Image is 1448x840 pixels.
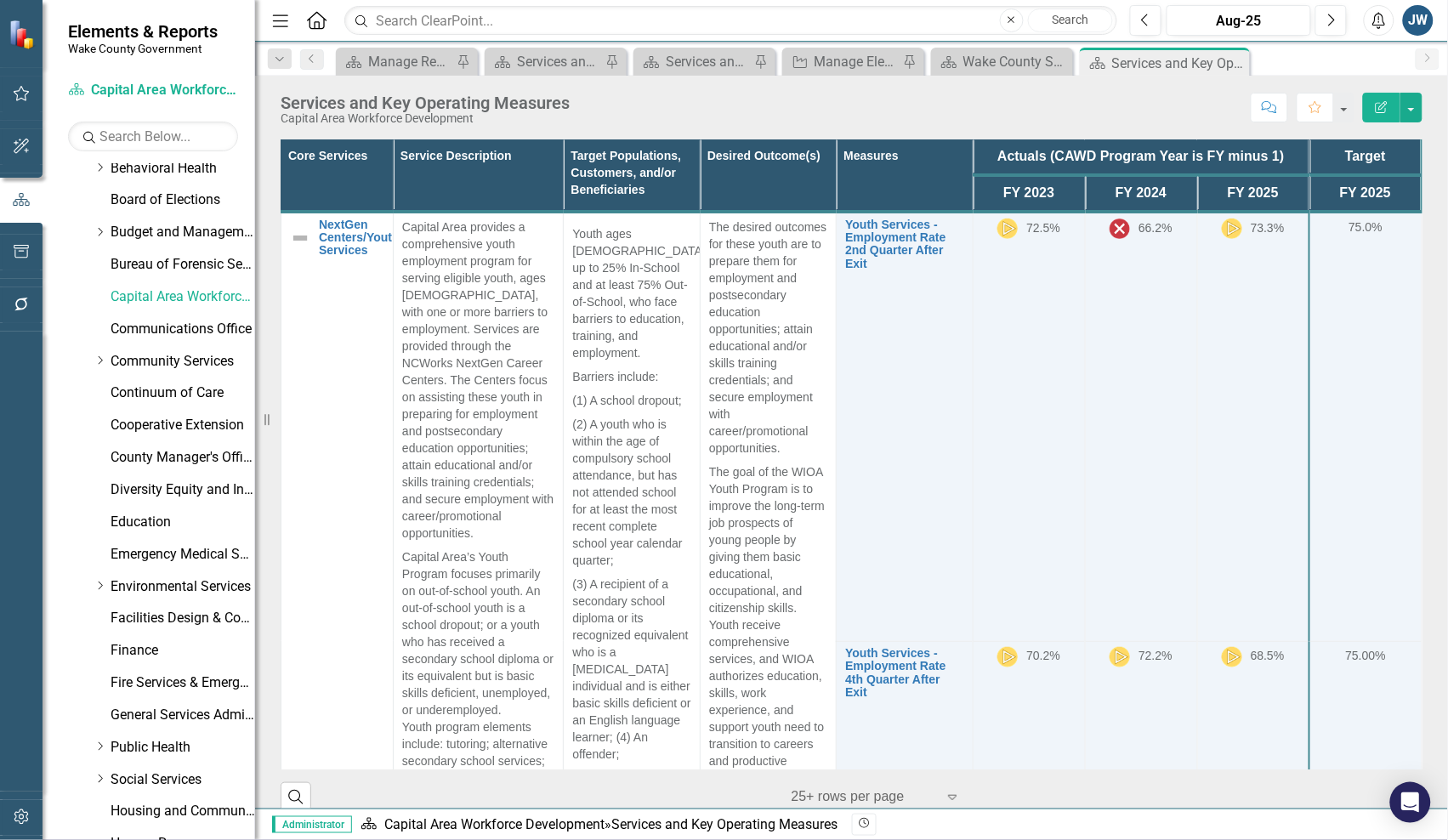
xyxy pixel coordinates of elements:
a: Capital Area Workforce Development [384,816,605,832]
a: Manage Elements [786,51,899,72]
span: 73.3% [1251,220,1285,234]
div: Services and Key Operating Measures [666,51,750,72]
a: Facilities Design & Construction [111,609,255,628]
img: Off Track [1110,219,1130,239]
td: Double-Click to Edit Right Click for Context Menu [837,212,973,642]
div: Capital Area Workforce Development [281,112,570,125]
a: Budget and Management Services [111,223,255,242]
a: Social Services [111,770,255,790]
a: Diversity Equity and Inclusion [111,480,255,500]
a: Emergency Medical Services [111,545,255,565]
span: Administrator [272,816,352,833]
img: At Risk [1222,647,1242,667]
a: Wake County Strategic Plan [935,51,1069,72]
div: Services and Key Operating Measures [281,94,570,112]
button: Aug-25 [1167,5,1311,36]
img: At Risk [1110,647,1130,667]
a: County Manager's Office [111,448,255,468]
div: Aug-25 [1173,11,1305,31]
img: Not Defined [290,228,310,248]
span: Elements & Reports [68,21,218,42]
p: (2) A youth who is within the age of compulsory school attendance, but has not attended school fo... [572,412,690,572]
p: The goal of the WIOA Youth Program is to improve the long-term job prospects of young people by g... [709,460,827,807]
span: 68.5% [1251,649,1285,662]
a: Services and Key Operating Measures [489,51,601,72]
a: Bureau of Forensic Services [111,255,255,275]
span: 70.2% [1026,649,1060,662]
button: JW [1403,5,1434,36]
div: Manage Elements [815,51,899,72]
div: Manage Reports [368,51,452,72]
a: Capital Area Workforce Development [68,81,238,100]
button: Search [1028,9,1113,32]
div: » [361,815,839,835]
a: Behavioral Health [111,159,255,179]
a: Public Health [111,738,255,758]
input: Search Below... [68,122,238,151]
a: Continuum of Care [111,383,255,403]
p: Capital Area provides a comprehensive youth employment program for serving eligible youth, ages [... [402,219,555,545]
img: At Risk [1222,219,1242,239]
span: 72.5% [1026,220,1060,234]
a: Housing and Community Revitalization [111,802,255,821]
a: Youth Services - Employment Rate 4th Quarter After Exit [845,647,963,700]
span: Search [1052,13,1088,26]
img: At Risk [997,219,1018,239]
a: General Services Administration [111,706,255,725]
div: Open Intercom Messenger [1390,782,1431,823]
span: 72.2% [1139,649,1173,662]
a: Cooperative Extension [111,416,255,435]
a: Community Services [111,352,255,372]
span: The desired outcomes for these youth are to prepare them for employment and postsecondary educati... [709,220,827,455]
span: 66.2% [1139,220,1173,234]
p: (3) A recipient of a secondary school diploma or its recognized equivalent who is a [MEDICAL_DATA... [572,572,690,766]
input: Search ClearPoint... [344,6,1117,36]
div: Services and Key Operating Measures [517,51,601,72]
a: Environmental Services [111,577,255,597]
img: At Risk [997,647,1018,667]
a: Board of Elections [111,190,255,210]
small: Wake County Government [68,42,218,55]
a: Fire Services & Emergency Management [111,673,255,693]
a: Youth Services - Employment Rate 2nd Quarter After Exit [845,219,963,271]
a: NextGen Centers/Youth Services [319,219,400,258]
div: Services and Key Operating Measures [611,816,838,832]
a: Education [111,513,255,532]
p: (1) A school dropout; [572,389,690,412]
a: Services and Key Operating Measures [638,51,750,72]
a: Capital Area Workforce Development [111,287,255,307]
p: Barriers include: [572,365,690,389]
a: Manage Reports [340,51,452,72]
img: ClearPoint Strategy [9,19,38,48]
span: 75.00% [1346,649,1386,662]
div: Services and Key Operating Measures [1112,53,1246,74]
span: 75.0% [1349,220,1383,234]
a: Finance [111,641,255,661]
p: Youth ages [DEMOGRAPHIC_DATA], up to 25% In-School and at least 75% Out-of-School, who face barri... [572,222,690,365]
a: Communications Office [111,320,255,339]
div: Wake County Strategic Plan [963,51,1069,72]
